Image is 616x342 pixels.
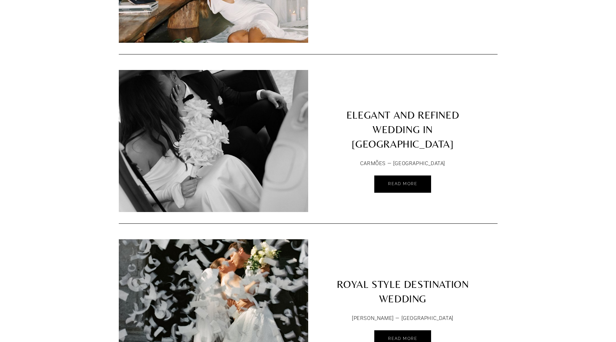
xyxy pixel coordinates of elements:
[331,314,474,323] p: [PERSON_NAME] — [GEOGRAPHIC_DATA]
[308,239,498,310] a: ROYAL STYLE DESTINATION WEDDING
[374,175,431,193] a: Read More
[308,70,498,155] a: ELEGANT AND REFINED WEDDING IN [GEOGRAPHIC_DATA]
[388,336,417,341] span: Read More
[116,70,311,212] img: ELEGANT AND REFINED WEDDING IN PORTUGAL
[388,181,417,186] span: Read More
[331,159,474,169] p: CARMÕES — [GEOGRAPHIC_DATA]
